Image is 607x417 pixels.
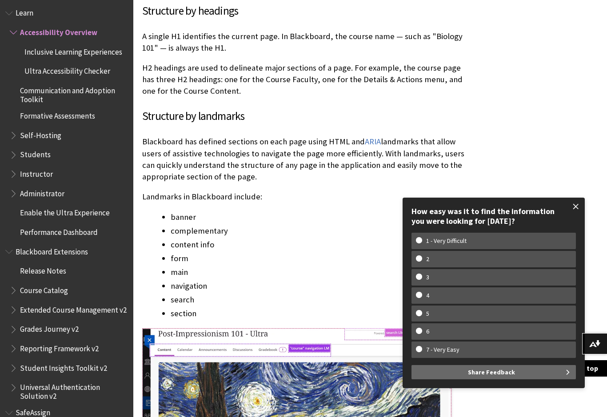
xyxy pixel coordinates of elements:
[20,302,127,314] span: Extended Course Management v2
[142,136,467,183] p: Blackboard has defined sections on each page using HTML and landmarks that allow users of assisti...
[416,346,470,353] w-span: 7 - Very Easy
[20,147,51,159] span: Students
[5,6,128,240] nav: Book outline for Blackboard Learn Help
[171,307,467,320] li: section
[416,274,439,281] w-span: 3
[20,322,79,334] span: Grades Journey v2
[20,25,97,37] span: Accessibility Overview
[20,167,53,179] span: Instructor
[416,255,439,263] w-span: 2
[20,361,107,373] span: Student Insights Toolkit v2
[142,108,467,125] h3: Structure by landmarks
[416,237,477,245] w-span: 1 - Very Difficult
[5,244,128,401] nav: Book outline for Blackboard Extensions
[365,136,381,147] a: ARIA
[20,341,99,353] span: Reporting Framework v2
[24,44,122,56] span: Inclusive Learning Experiences
[142,3,467,20] h3: Structure by headings
[171,225,467,237] li: complementary
[171,211,467,223] li: banner
[416,292,439,299] w-span: 4
[171,294,467,306] li: search
[20,264,66,276] span: Release Notes
[20,225,98,237] span: Performance Dashboard
[20,186,64,198] span: Administrator
[416,328,439,335] w-span: 6
[20,283,68,295] span: Course Catalog
[468,365,515,379] span: Share Feedback
[20,128,61,140] span: Self-Hosting
[20,206,110,218] span: Enable the Ultra Experience
[171,266,467,278] li: main
[16,244,88,256] span: Blackboard Extensions
[171,252,467,265] li: form
[142,191,467,203] p: Landmarks in Blackboard include:
[24,64,110,76] span: Ultra Accessibility Checker
[171,238,467,251] li: content info
[16,6,33,18] span: Learn
[411,365,576,379] button: Share Feedback
[20,380,127,401] span: Universal Authentication Solution v2
[411,207,576,226] div: How easy was it to find the information you were looking for [DATE]?
[20,83,127,104] span: Communication and Adoption Toolkit
[142,31,467,54] p: A single H1 identifies the current page. In Blackboard, the course name — such as "Biology 101" —...
[20,108,95,120] span: Formative Assessments
[171,280,467,292] li: navigation
[142,62,467,97] p: H2 headings are used to delineate major sections of a page. For example, the course page has thre...
[416,310,439,318] w-span: 5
